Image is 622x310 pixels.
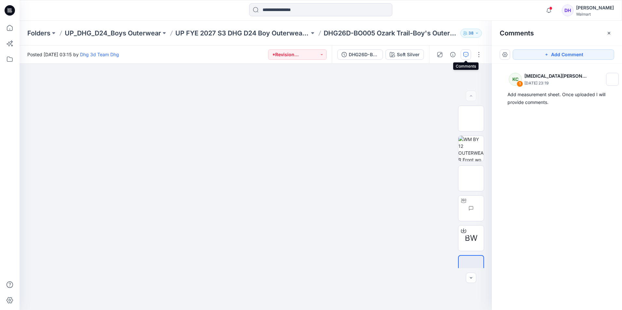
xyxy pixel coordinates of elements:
[27,51,119,58] span: Posted [DATE] 03:15 by
[324,29,458,38] p: DHG26D-BO005 Ozark Trail-Boy's Outerwear - Softshell V1
[460,29,482,38] button: 38
[509,73,522,86] div: KC
[524,72,588,80] p: [MEDICAL_DATA][PERSON_NAME]
[468,30,474,37] p: 38
[507,91,606,106] div: Add measurement sheet. Once uploaded I will provide comments.
[513,49,614,60] button: Add Comment
[500,29,534,37] h2: Comments
[175,29,309,38] a: UP FYE 2027 S3 DHG D24 Boy Outerwear - Ozark Trail
[385,49,424,60] button: Soft Silver
[27,29,50,38] a: Folders
[65,29,161,38] a: UP_DHG_D24_Boys Outerwear
[465,232,478,244] span: BW
[562,5,574,16] div: DH
[349,51,379,58] div: DHG26D-BO005 Ozark Trail-Boy's Outerwear - Softshell V1
[517,81,523,87] div: 1
[576,4,614,12] div: [PERSON_NAME]
[448,49,458,60] button: Details
[458,136,484,161] img: WM BY 12 OUTERWEAR Front wo Avatar
[337,49,383,60] button: DHG26D-BO005 Ozark Trail-Boy's Outerwear - Softshell V1
[80,52,119,57] a: Dhg 3d Team Dhg
[576,12,614,17] div: Walmart
[397,51,420,58] div: Soft Silver
[524,80,588,86] p: [DATE] 23:19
